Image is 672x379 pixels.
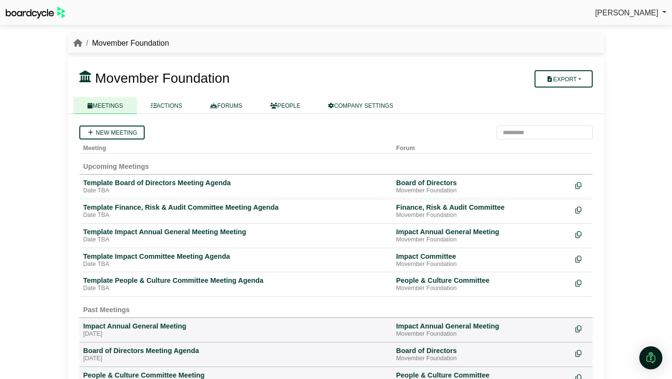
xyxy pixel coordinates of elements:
[83,306,130,314] span: Past Meetings
[83,163,149,170] span: Upcoming Meetings
[639,346,662,369] div: Open Intercom Messenger
[79,126,145,139] a: New meeting
[396,330,568,338] div: Movember Foundation
[396,276,568,285] div: People & Culture Committee
[6,7,65,19] img: BoardcycleBlackGreen-aaafeed430059cb809a45853b8cf6d952af9d84e6e89e1f1685b34bfd5cb7d64.svg
[396,322,568,330] div: Impact Annual General Meeting
[396,227,568,244] a: Impact Annual General Meeting Movember Foundation
[396,322,568,338] a: Impact Annual General Meeting Movember Foundation
[256,97,314,114] a: PEOPLE
[83,203,388,212] div: Template Finance, Risk & Audit Committee Meeting Agenda
[396,261,568,268] div: Movember Foundation
[396,187,568,195] div: Movember Foundation
[396,276,568,292] a: People & Culture Committee Movember Foundation
[82,37,169,50] li: Movember Foundation
[83,227,388,244] a: Template Impact Annual General Meeting Meeting Date TBA
[83,236,388,244] div: Date TBA
[396,252,568,261] div: Impact Committee
[396,346,568,355] div: Board of Directors
[575,203,589,216] div: Make a copy
[95,71,230,86] span: Movember Foundation
[83,178,388,187] div: Template Board of Directors Meeting Agenda
[83,261,388,268] div: Date TBA
[83,285,388,292] div: Date TBA
[83,355,388,363] div: [DATE]
[83,252,388,261] div: Template Impact Committee Meeting Agenda
[575,276,589,289] div: Make a copy
[83,187,388,195] div: Date TBA
[79,139,392,153] th: Meeting
[83,322,388,330] div: Impact Annual General Meeting
[83,276,388,285] div: Template People & Culture Committee Meeting Agenda
[396,227,568,236] div: Impact Annual General Meeting
[575,346,589,359] div: Make a copy
[83,276,388,292] a: Template People & Culture Committee Meeting Agenda Date TBA
[74,37,169,50] nav: breadcrumb
[83,203,388,219] a: Template Finance, Risk & Audit Committee Meeting Agenda Date TBA
[396,252,568,268] a: Impact Committee Movember Foundation
[396,203,568,212] div: Finance, Risk & Audit Committee
[83,330,388,338] div: [DATE]
[196,97,256,114] a: FORUMS
[396,212,568,219] div: Movember Foundation
[396,178,568,195] a: Board of Directors Movember Foundation
[535,70,593,88] button: Export
[83,346,388,363] a: Board of Directors Meeting Agenda [DATE]
[83,178,388,195] a: Template Board of Directors Meeting Agenda Date TBA
[575,227,589,240] div: Make a copy
[83,252,388,268] a: Template Impact Committee Meeting Agenda Date TBA
[396,355,568,363] div: Movember Foundation
[314,97,407,114] a: COMPANY SETTINGS
[392,139,572,153] th: Forum
[137,97,196,114] a: ACTIONS
[396,346,568,363] a: Board of Directors Movember Foundation
[396,285,568,292] div: Movember Foundation
[575,252,589,265] div: Make a copy
[575,322,589,335] div: Make a copy
[83,346,388,355] div: Board of Directors Meeting Agenda
[396,178,568,187] div: Board of Directors
[83,227,388,236] div: Template Impact Annual General Meeting Meeting
[575,178,589,191] div: Make a copy
[83,322,388,338] a: Impact Annual General Meeting [DATE]
[396,236,568,244] div: Movember Foundation
[595,7,666,19] a: [PERSON_NAME]
[595,9,659,17] span: [PERSON_NAME]
[83,212,388,219] div: Date TBA
[396,203,568,219] a: Finance, Risk & Audit Committee Movember Foundation
[74,97,137,114] a: MEETINGS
